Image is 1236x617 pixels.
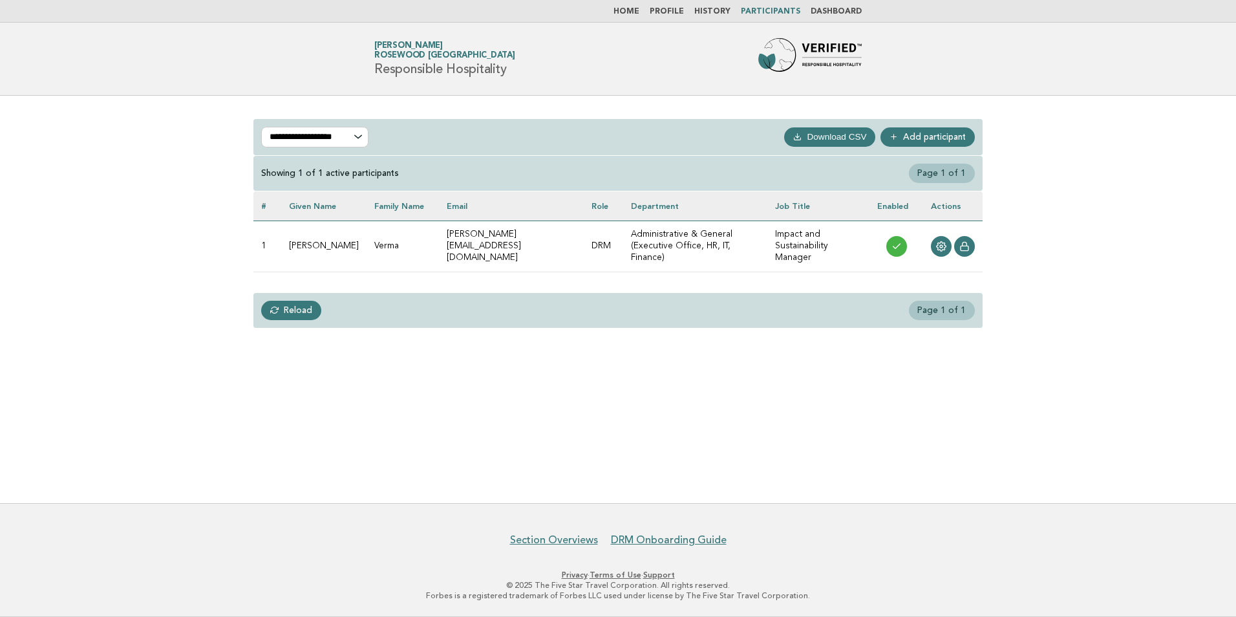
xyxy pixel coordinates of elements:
p: Forbes is a registered trademark of Forbes LLC used under license by The Five Star Travel Corpora... [222,590,1014,601]
td: Administrative & General (Executive Office, HR, IT, Finance) [623,221,767,272]
th: Job Title [767,191,869,221]
th: Email [439,191,584,221]
img: Forbes Travel Guide [758,38,862,80]
a: Profile [650,8,684,16]
td: DRM [584,221,623,272]
td: 1 [253,221,281,272]
a: Section Overviews [510,534,598,547]
td: [PERSON_NAME][EMAIL_ADDRESS][DOMAIN_NAME] [439,221,584,272]
a: Dashboard [811,8,862,16]
a: History [694,8,730,16]
th: # [253,191,281,221]
th: Family name [367,191,439,221]
a: [PERSON_NAME]Rosewood [GEOGRAPHIC_DATA] [374,41,515,60]
th: Department [623,191,767,221]
a: Support [643,570,675,579]
a: Participants [741,8,800,16]
span: Rosewood [GEOGRAPHIC_DATA] [374,52,515,60]
p: · · [222,570,1014,580]
p: © 2025 The Five Star Travel Corporation. All rights reserved. [222,580,1014,590]
a: DRM Onboarding Guide [611,534,727,547]
h1: Responsible Hospitality [374,42,515,76]
a: Reload [261,301,321,320]
div: Showing 1 of 1 active participants [261,168,399,179]
th: Given name [281,191,367,221]
td: [PERSON_NAME] [281,221,367,272]
th: Role [584,191,623,221]
td: Verma [367,221,439,272]
a: Home [613,8,639,16]
td: Impact and Sustainability Manager [767,221,869,272]
a: Terms of Use [590,570,641,579]
th: Enabled [869,191,923,221]
a: Privacy [562,570,588,579]
button: Download CSV [784,127,875,147]
a: Add participant [880,127,975,147]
